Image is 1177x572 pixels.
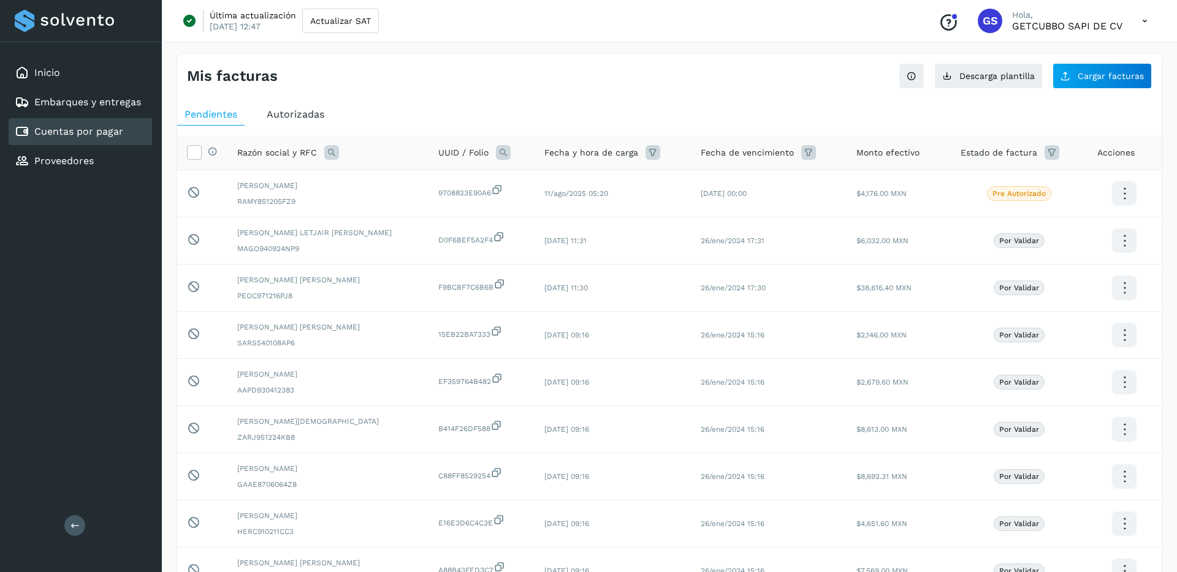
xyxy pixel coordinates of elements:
[959,72,1035,80] span: Descarga plantilla
[544,472,589,481] span: [DATE] 09:16
[9,118,152,145] div: Cuentas por pagar
[9,148,152,175] div: Proveedores
[237,369,419,380] span: [PERSON_NAME]
[438,231,525,246] span: D0F6BEF5A2F4
[438,278,525,293] span: F9BCBF7C6B6B
[544,189,608,198] span: 11/ago/2025 05:20
[237,463,419,474] span: [PERSON_NAME]
[438,420,525,434] span: B414F26DF588
[237,385,419,396] span: AAPD930412383
[701,519,764,528] span: 26/ene/2024 15:16
[302,9,379,33] button: Actualizar SAT
[34,126,123,137] a: Cuentas por pagar
[701,146,794,159] span: Fecha de vencimiento
[237,322,419,333] span: [PERSON_NAME] [PERSON_NAME]
[267,108,324,120] span: Autorizadas
[701,284,766,292] span: 26/ene/2024 17:30
[237,227,419,238] span: [PERSON_NAME] LETJAIR [PERSON_NAME]
[438,372,525,387] span: EF359764B482
[34,96,141,108] a: Embarques y entregas
[1053,63,1152,89] button: Cargar facturas
[438,146,489,159] span: UUID / Folio
[237,557,419,568] span: [PERSON_NAME] [PERSON_NAME]
[237,146,317,159] span: Razón social y RFC
[544,236,587,245] span: [DATE] 11:31
[544,284,588,292] span: [DATE] 11:30
[701,331,764,339] span: 26/ene/2024 15:16
[187,67,278,85] h4: Mis facturas
[9,89,152,116] div: Embarques y entregas
[934,63,1043,89] button: Descarga plantilla
[237,337,419,348] span: SARS540108AP6
[999,284,1039,292] p: Por validar
[9,59,152,86] div: Inicio
[856,189,907,198] span: $4,176.00 MXN
[237,432,419,443] span: ZARJ951224KB8
[544,519,589,528] span: [DATE] 09:16
[210,10,296,21] p: Última actualización
[701,378,764,386] span: 26/ene/2024 15:16
[210,21,261,32] p: [DATE] 12:47
[237,196,419,207] span: RAMY851205FZ9
[999,425,1039,434] p: Por validar
[856,146,920,159] span: Monto efectivo
[34,67,60,78] a: Inicio
[237,290,419,301] span: PEOC971216PJ8
[237,510,419,521] span: [PERSON_NAME]
[856,378,908,386] span: $2,679.60 MXN
[544,378,589,386] span: [DATE] 09:16
[237,479,419,490] span: GAAE8706064Z8
[438,514,525,529] span: E16E3D6C4C3E
[856,472,907,481] span: $8,692.31 MXN
[185,108,237,120] span: Pendientes
[856,519,907,528] span: $4,651.60 MXN
[237,416,419,427] span: [PERSON_NAME][DEMOGRAPHIC_DATA]
[1012,10,1122,20] p: Hola,
[701,236,764,245] span: 26/ene/2024 17:31
[701,472,764,481] span: 26/ene/2024 15:16
[1078,72,1144,80] span: Cargar facturas
[237,526,419,537] span: HERC910211CC3
[961,146,1037,159] span: Estado de factura
[438,325,525,340] span: 15EB22BA7333
[999,236,1039,245] p: Por validar
[856,331,907,339] span: $2,146.00 MXN
[701,425,764,434] span: 26/ene/2024 15:16
[438,467,525,481] span: C88FF8529254
[1097,146,1135,159] span: Acciones
[237,274,419,285] span: [PERSON_NAME] [PERSON_NAME]
[856,236,908,245] span: $6,032.00 MXN
[237,243,419,254] span: MAGO940924NP9
[999,331,1039,339] p: Por validar
[34,155,94,167] a: Proveedores
[544,425,589,434] span: [DATE] 09:16
[999,378,1039,386] p: Por validar
[701,189,747,198] span: [DATE] 00:00
[438,184,525,198] span: 9708823E90A6
[992,189,1046,198] p: Pre Autorizado
[544,331,589,339] span: [DATE] 09:16
[310,17,371,25] span: Actualizar SAT
[237,180,419,191] span: [PERSON_NAME]
[999,519,1039,528] p: Por validar
[1012,20,1122,32] p: GETCUBBO SAPI DE CV
[856,284,912,292] span: $38,616.40 MXN
[856,425,907,434] span: $8,613.00 MXN
[999,472,1039,481] p: Por validar
[544,146,638,159] span: Fecha y hora de carga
